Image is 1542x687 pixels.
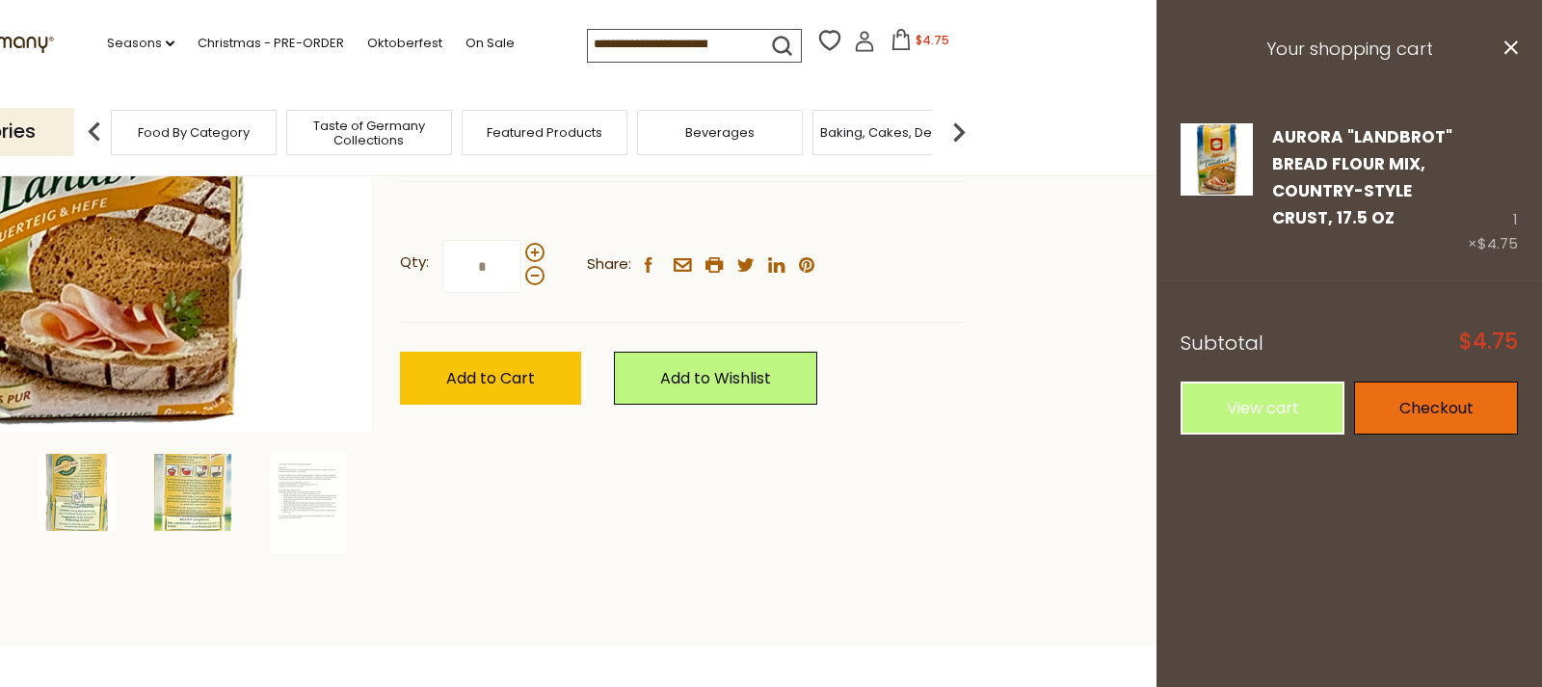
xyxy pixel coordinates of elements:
img: Aurora "Landbrot" Bread Flour Mix, Country-style Crust, 17.5 oz [1181,123,1253,196]
span: Subtotal [1181,330,1263,357]
a: Christmas - PRE-ORDER [198,33,344,54]
a: Add to Wishlist [614,352,817,405]
a: Aurora "Landbrot" Bread Flour Mix, Country-style Crust, 17.5 oz [1272,125,1452,230]
span: Add to Cart [446,367,535,389]
input: Qty: [442,240,521,293]
a: Oktoberfest [367,33,442,54]
img: next arrow [940,113,978,151]
a: Food By Category [138,125,250,140]
button: $4.75 [879,29,961,58]
img: Aurora "Landbrot" Bread Flour Mix, Country-style Crust, 17.5 oz [39,454,116,531]
span: $4.75 [916,32,949,48]
div: 1 × [1468,123,1518,257]
a: On Sale [465,33,515,54]
img: Aurora "Landbrot" Bread Flour Mix, Country-style Crust, 17.5 oz [154,454,231,531]
img: Aurora "Landbrot" Bread Flour Mix, Country-style Crust, 17.5 oz [270,454,347,554]
span: $4.75 [1459,331,1518,353]
a: Taste of Germany Collections [292,119,446,147]
button: Add to Cart [400,352,581,405]
span: $4.75 [1477,233,1518,253]
a: View cart [1181,382,1344,435]
a: Baking, Cakes, Desserts [820,125,970,140]
img: previous arrow [75,113,114,151]
a: Seasons [107,33,174,54]
strong: Qty: [400,251,429,275]
a: Featured Products [487,125,602,140]
a: Aurora "Landbrot" Bread Flour Mix, Country-style Crust, 17.5 oz [1181,123,1253,257]
a: Checkout [1354,382,1518,435]
a: Beverages [685,125,755,140]
span: Share: [587,252,631,277]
